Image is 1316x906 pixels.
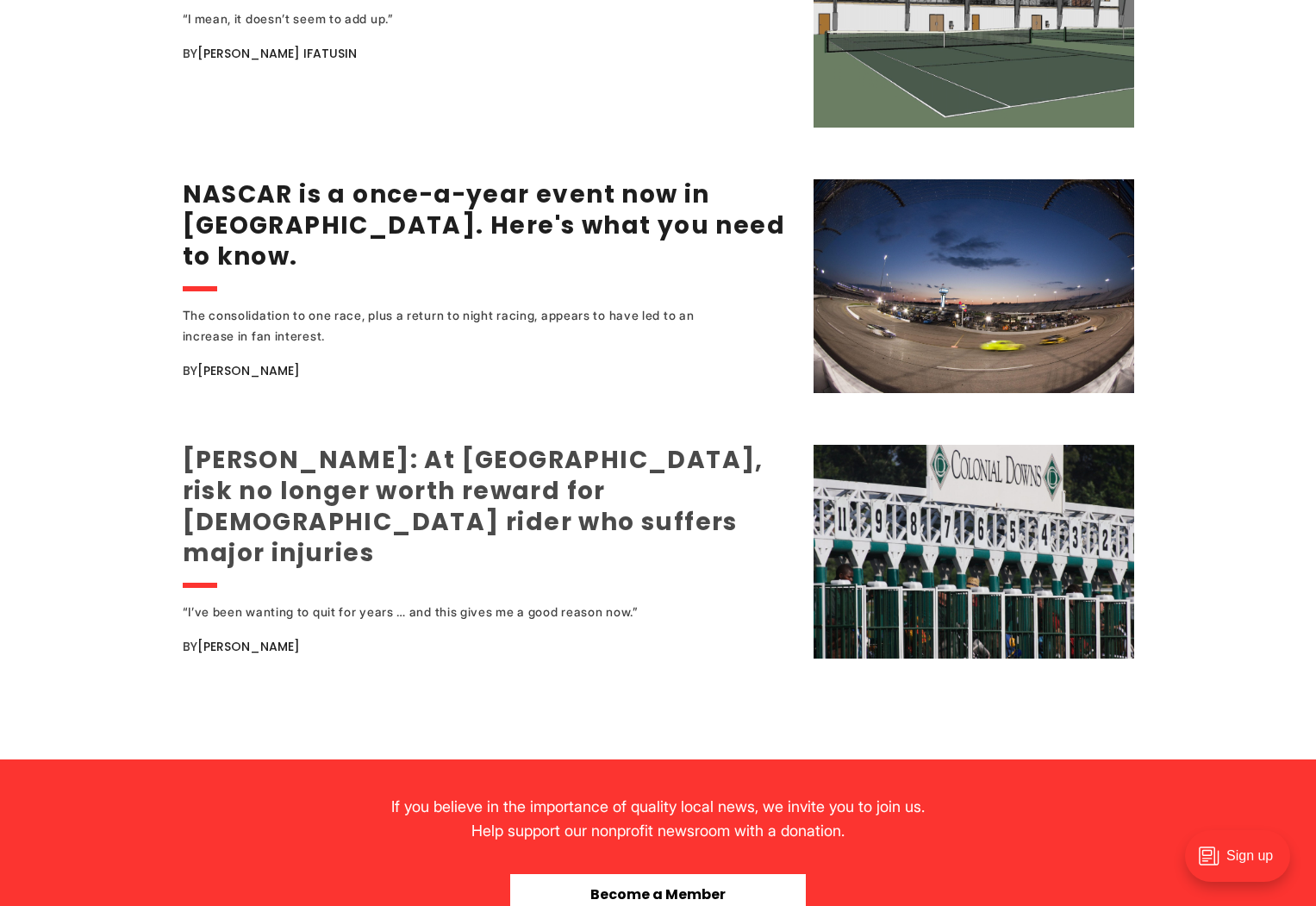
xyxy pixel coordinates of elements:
[183,360,792,381] div: By
[197,362,300,379] a: [PERSON_NAME]
[183,9,743,29] div: “I mean, it doesn’t seem to add up.”
[197,638,300,655] a: [PERSON_NAME]
[814,445,1134,659] img: Jerry Lindquist: At Colonial Downs, risk no longer worth reward for 31-year-old rider who suffers...
[378,795,939,843] div: If you believe in the importance of quality local news, we invite you to join us. Help support ou...
[183,305,743,347] div: The consolidation to one race, plus a return to night racing, appears to have led to an increase ...
[814,179,1134,393] img: NASCAR is a once-a-year event now in Richmond. Here's what you need to know.
[183,636,792,657] div: By
[197,45,357,62] a: [PERSON_NAME] Ifatusin
[183,43,792,64] div: By
[1170,822,1316,906] iframe: portal-trigger
[183,443,764,570] a: [PERSON_NAME]: At [GEOGRAPHIC_DATA], risk no longer worth reward for [DEMOGRAPHIC_DATA] rider who...
[183,602,743,622] div: “I’ve been wanting to quit for years … and this gives me a good reason now.”
[183,178,786,273] a: NASCAR is a once-a-year event now in [GEOGRAPHIC_DATA]. Here's what you need to know.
